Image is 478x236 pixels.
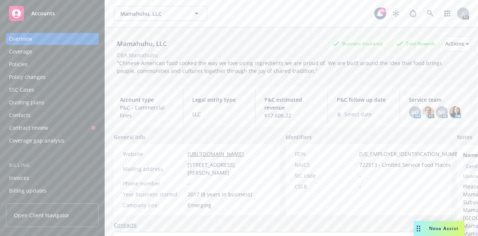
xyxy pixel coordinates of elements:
div: 99+ [379,7,386,14]
span: Nova Assist [429,225,459,232]
div: Overview [9,33,32,45]
span: "Chinese-American food cooked the way we love using ingredients we are proud of. We are built aro... [117,59,444,74]
div: Actions [445,37,469,51]
a: Overview [6,33,99,45]
span: General info [114,133,145,141]
a: Policy changes [6,71,99,83]
div: DBA: Mamahuhu [117,51,158,59]
span: - [359,172,361,180]
div: Year business started [123,190,184,198]
div: Phone number [123,180,184,187]
span: - [187,180,189,187]
a: Coverage [6,46,99,58]
div: Billing updates [9,185,47,197]
a: Stop snowing [388,6,403,21]
div: Mamahuhu, LLC [114,39,170,49]
button: Actions [445,36,469,51]
a: Contacts [6,109,99,121]
a: Accounts [6,3,99,24]
span: NR [438,108,446,116]
div: Drag to move [414,221,423,236]
span: Emerging [187,201,211,209]
a: Contacts [114,221,137,229]
span: P&C follow up date [337,96,391,104]
img: photo [422,106,434,118]
div: Policy changes [9,71,46,83]
span: [US_EMPLOYER_IDENTIFICATION_NUMBER] [359,150,466,158]
a: Coverage gap analysis [6,135,99,147]
a: Policies [6,58,99,70]
div: Contacts [9,109,31,121]
button: Nova Assist [414,221,465,236]
span: Notes [457,133,472,142]
span: LLC [192,110,246,118]
span: Service team [409,96,463,104]
span: [STREET_ADDRESS][PERSON_NAME] [187,161,271,177]
button: Mamahuhu, LLC [114,6,207,21]
div: NAICS [295,161,356,169]
a: Search [423,6,438,21]
span: AO [411,108,419,116]
a: Billing updates [6,185,99,197]
span: Identifiers [286,133,312,141]
div: Coverage gap analysis [9,135,65,147]
div: Coverage [9,46,32,58]
a: Quoting plans [6,96,99,108]
div: Quoting plans [9,96,44,108]
span: P&C - Commercial lines [120,104,174,119]
span: P&C estimated revenue [264,96,319,111]
a: SSC Cases [6,84,99,96]
div: Website [123,150,184,158]
div: Policies [9,58,28,70]
span: 722513 - Limited Service Food Places [359,161,451,169]
div: SIC code [295,172,356,180]
div: FEIN [295,150,356,158]
div: CSLB [295,183,356,190]
a: Report a Bug [406,6,420,21]
div: Total Rewards [392,39,439,48]
div: Billing [6,162,99,169]
span: Accounts [31,10,55,16]
a: Invoices [6,172,99,184]
span: - [359,183,361,190]
span: $17,606.22 [264,111,319,119]
div: Invoices [9,172,29,184]
span: 2017 (8 years in business) [187,190,252,198]
span: Select date [344,110,372,118]
span: Legal entity type [192,96,246,104]
a: Contract review [6,122,99,134]
div: Company size [123,201,184,209]
div: SSC Cases [9,84,34,96]
div: Mailing address [123,165,184,173]
a: Switch app [440,6,455,21]
span: Account type [120,96,174,104]
a: [URL][DOMAIN_NAME] [187,150,244,157]
div: Contract review [9,122,48,134]
img: photo [449,106,461,118]
span: Open Client Navigator [14,211,69,219]
span: Mamahuhu, LLC [120,10,185,18]
div: Business Insurance [329,39,387,48]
